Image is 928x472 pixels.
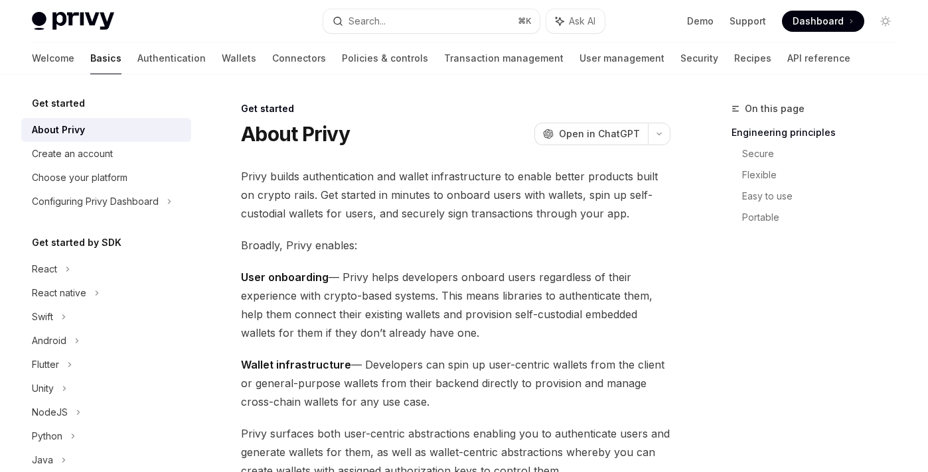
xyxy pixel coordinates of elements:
[32,381,54,396] div: Unity
[32,452,53,468] div: Java
[241,102,670,115] div: Get started
[342,42,428,74] a: Policies & controls
[32,404,68,420] div: NodeJS
[21,142,191,166] a: Create an account
[32,285,86,301] div: React native
[241,236,670,255] span: Broadly, Privy enables:
[745,101,805,117] span: On this page
[32,42,74,74] a: Welcome
[90,42,121,74] a: Basics
[272,42,326,74] a: Connectors
[32,146,113,162] div: Create an account
[32,428,62,444] div: Python
[32,357,59,373] div: Flutter
[730,15,766,28] a: Support
[222,42,256,74] a: Wallets
[687,15,714,28] a: Demo
[32,309,53,325] div: Swift
[241,268,670,342] span: — Privy helps developers onboard users regardless of their experience with crypto-based systems. ...
[241,122,350,146] h1: About Privy
[742,164,907,186] a: Flexible
[734,42,771,74] a: Recipes
[137,42,206,74] a: Authentication
[680,42,718,74] a: Security
[875,11,896,32] button: Toggle dark mode
[32,12,114,30] img: light logo
[534,123,648,145] button: Open in ChatGPT
[793,15,844,28] span: Dashboard
[32,95,85,111] h5: Get started
[241,167,670,223] span: Privy builds authentication and wallet infrastructure to enable better products built on crypto r...
[348,13,386,29] div: Search...
[742,143,907,164] a: Secure
[787,42,850,74] a: API reference
[32,194,159,209] div: Configuring Privy Dashboard
[742,186,907,207] a: Easy to use
[32,235,121,251] h5: Get started by SDK
[32,333,66,349] div: Android
[518,16,532,27] span: ⌘ K
[546,9,605,33] button: Ask AI
[21,118,191,142] a: About Privy
[444,42,564,74] a: Transaction management
[32,261,57,277] div: React
[559,127,640,141] span: Open in ChatGPT
[21,166,191,190] a: Choose your platform
[241,270,329,284] strong: User onboarding
[580,42,664,74] a: User management
[732,122,907,143] a: Engineering principles
[569,15,595,28] span: Ask AI
[32,170,127,186] div: Choose your platform
[241,355,670,411] span: — Developers can spin up user-centric wallets from the client or general-purpose wallets from the...
[782,11,864,32] a: Dashboard
[742,207,907,228] a: Portable
[32,122,85,138] div: About Privy
[323,9,539,33] button: Search...⌘K
[241,358,351,371] strong: Wallet infrastructure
